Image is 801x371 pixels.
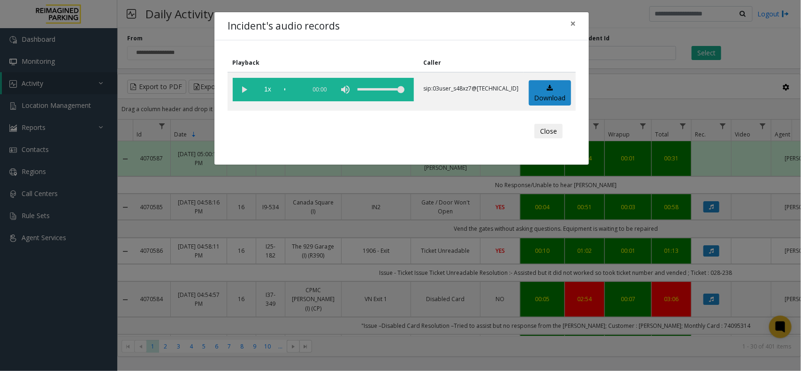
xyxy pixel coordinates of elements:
[228,53,419,72] th: Playback
[570,17,576,30] span: ×
[424,84,519,93] p: sip:03user_s48xz7@[TECHNICAL_ID]
[228,19,340,34] h4: Incident's audio records
[358,78,404,101] div: volume level
[419,53,524,72] th: Caller
[564,12,582,35] button: Close
[529,80,571,106] a: Download
[256,78,280,101] span: playback speed button
[284,78,301,101] div: scrub bar
[534,124,563,139] button: Close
